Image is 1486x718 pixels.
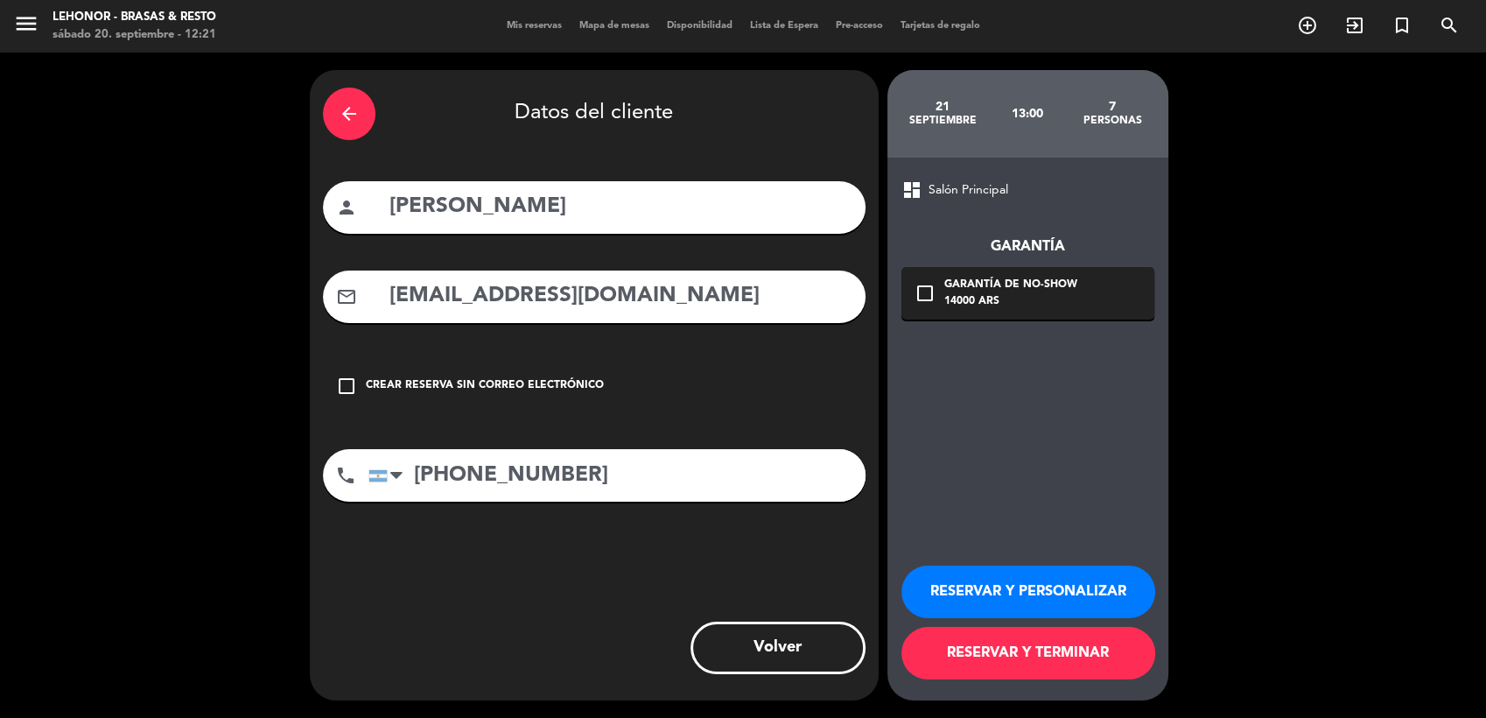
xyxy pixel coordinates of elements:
div: 13:00 [985,83,1069,144]
div: 14000 ARS [944,293,1077,311]
button: menu [13,11,39,43]
div: Lehonor - Brasas & Resto [53,9,216,26]
span: Disponibilidad [658,21,741,31]
div: septiembre [901,114,985,128]
div: Crear reserva sin correo electrónico [366,377,604,395]
i: search [1439,15,1460,36]
div: personas [1069,114,1154,128]
i: menu [13,11,39,37]
i: person [336,197,357,218]
span: Mis reservas [498,21,571,31]
i: check_box_outline_blank [336,376,357,397]
span: Pre-acceso [827,21,892,31]
div: Garantía de no-show [944,277,1077,294]
div: Argentina: +54 [369,450,410,501]
i: add_circle_outline [1297,15,1318,36]
div: 21 [901,100,985,114]
input: Número de teléfono... [368,449,866,502]
div: Garantía [901,236,1154,258]
span: Tarjetas de regalo [892,21,989,31]
i: exit_to_app [1344,15,1365,36]
div: Datos del cliente [323,83,866,144]
i: phone [335,465,356,486]
i: turned_in_not [1391,15,1412,36]
div: 7 [1069,100,1154,114]
span: Salón Principal [929,180,1008,201]
button: RESERVAR Y TERMINAR [901,627,1155,679]
i: mail_outline [336,286,357,307]
button: RESERVAR Y PERSONALIZAR [901,566,1155,618]
div: sábado 20. septiembre - 12:21 [53,26,216,44]
span: dashboard [901,179,922,201]
i: arrow_back [339,103,360,124]
button: Volver [690,622,866,674]
span: Mapa de mesas [571,21,658,31]
input: Email del cliente [388,278,852,314]
span: Lista de Espera [741,21,827,31]
i: check_box_outline_blank [915,283,936,304]
input: Nombre del cliente [388,189,852,225]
